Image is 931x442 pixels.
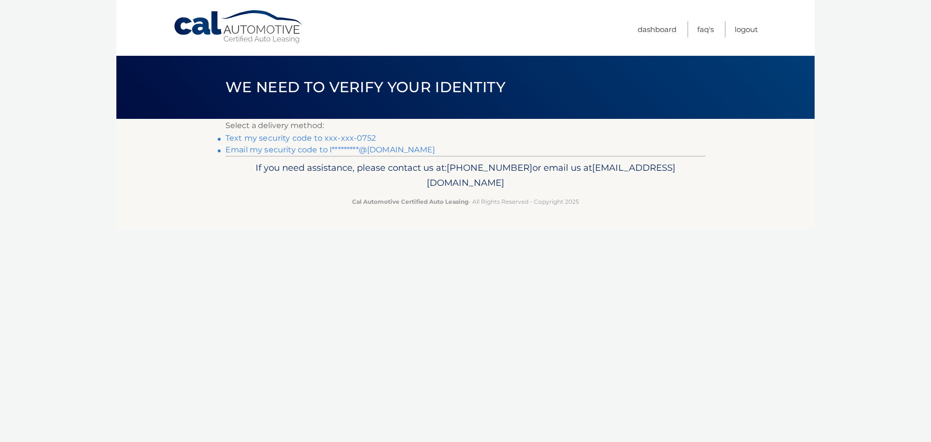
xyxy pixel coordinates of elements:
a: Dashboard [638,21,676,37]
p: - All Rights Reserved - Copyright 2025 [232,196,699,207]
p: If you need assistance, please contact us at: or email us at [232,160,699,191]
span: [PHONE_NUMBER] [447,162,532,173]
a: Logout [735,21,758,37]
a: Text my security code to xxx-xxx-0752 [225,133,376,143]
strong: Cal Automotive Certified Auto Leasing [352,198,468,205]
p: Select a delivery method: [225,119,706,132]
a: Cal Automotive [173,10,304,44]
a: FAQ's [697,21,714,37]
span: We need to verify your identity [225,78,505,96]
a: Email my security code to l*********@[DOMAIN_NAME] [225,145,435,154]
